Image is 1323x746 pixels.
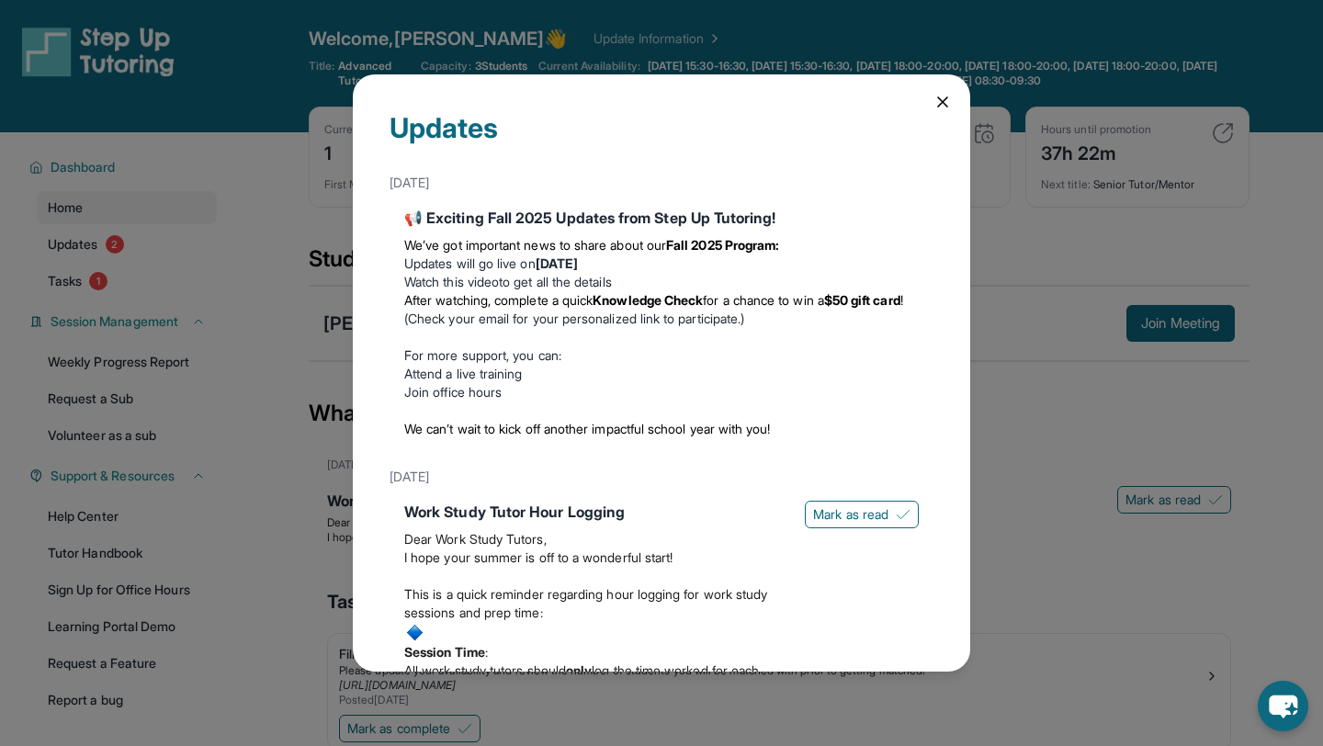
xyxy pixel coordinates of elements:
img: :small_blue_diamond: [404,622,425,643]
div: Updates [390,111,933,166]
span: for a chance to win a [703,292,823,308]
li: (Check your email for your personalized link to participate.) [404,291,919,328]
button: Mark as read [805,501,919,528]
strong: Knowledge Check [593,292,703,308]
strong: only [566,662,592,678]
span: This is a quick reminder regarding hour logging for work study sessions and prep time: [404,586,767,620]
div: [DATE] [390,166,933,199]
span: Mark as read [813,505,888,524]
span: Dear Work Study Tutors, [404,531,547,547]
strong: [DATE] [536,255,578,271]
span: I hope your summer is off to a wonderful start! [404,549,673,565]
img: Mark as read [896,507,910,522]
div: Work Study Tutor Hour Logging [404,501,790,523]
span: We’ve got important news to share about our [404,237,666,253]
a: Join office hours [404,384,502,400]
span: : [485,644,488,660]
span: All work study tutors should [404,662,566,678]
li: Updates will go live on [404,254,919,273]
div: [DATE] [390,460,933,493]
strong: $50 gift card [824,292,900,308]
a: Watch this video [404,274,499,289]
p: For more support, you can: [404,346,919,365]
span: After watching, complete a quick [404,292,593,308]
div: 📢 Exciting Fall 2025 Updates from Step Up Tutoring! [404,207,919,229]
button: chat-button [1258,681,1308,731]
strong: Session Time [404,644,485,660]
strong: Fall 2025 Program: [666,237,779,253]
li: to get all the details [404,273,919,291]
a: Attend a live training [404,366,523,381]
span: ! [900,292,903,308]
span: We can’t wait to kick off another impactful school year with you! [404,421,771,436]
